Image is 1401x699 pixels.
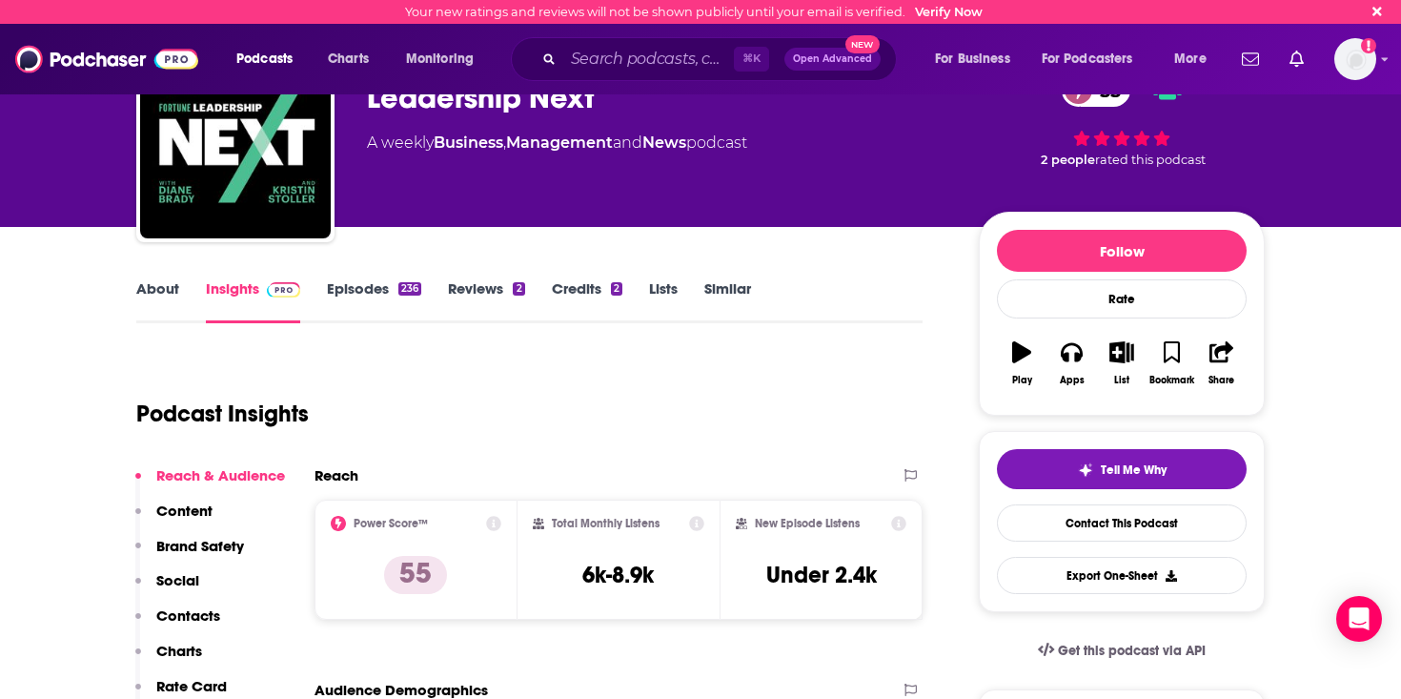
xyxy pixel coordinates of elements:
[156,537,244,555] p: Brand Safety
[1012,375,1032,386] div: Play
[922,44,1034,74] button: open menu
[315,466,358,484] h2: Reach
[506,134,613,152] a: Management
[766,561,877,589] h3: Under 2.4k
[15,41,198,77] img: Podchaser - Follow, Share and Rate Podcasts
[784,48,881,71] button: Open AdvancedNew
[935,46,1010,72] span: For Business
[327,279,421,323] a: Episodes236
[582,561,654,589] h3: 6k-8.9k
[734,47,769,72] span: ⌘ K
[156,466,285,484] p: Reach & Audience
[1361,38,1376,53] svg: Email not verified
[997,279,1247,319] div: Rate
[406,46,474,72] span: Monitoring
[513,282,524,296] div: 2
[136,400,309,428] h1: Podcast Insights
[997,329,1046,398] button: Play
[135,466,285,502] button: Reach & Audience
[1114,375,1129,386] div: List
[1147,329,1196,398] button: Bookmark
[1060,375,1085,386] div: Apps
[1078,463,1093,478] img: tell me why sparkle
[206,279,300,323] a: InsightsPodchaser Pro
[1097,329,1147,398] button: List
[997,449,1247,489] button: tell me why sparkleTell Me Why
[915,5,983,19] a: Verify Now
[1095,153,1206,167] span: rated this podcast
[997,230,1247,272] button: Follow
[267,282,300,298] img: Podchaser Pro
[434,134,503,152] a: Business
[156,502,213,520] p: Content
[1046,329,1096,398] button: Apps
[367,132,747,154] div: A weekly podcast
[1029,44,1161,74] button: open menu
[552,279,622,323] a: Credits2
[1023,627,1221,674] a: Get this podcast via API
[135,537,244,572] button: Brand Safety
[136,279,179,323] a: About
[398,282,421,296] div: 236
[1334,38,1376,80] span: Logged in as charlottestone
[979,61,1265,179] div: 55 2 peoplerated this podcast
[1336,596,1382,642] div: Open Intercom Messenger
[156,677,227,695] p: Rate Card
[563,44,734,74] input: Search podcasts, credits, & more...
[140,48,331,238] img: Leadership Next
[997,557,1247,594] button: Export One-Sheet
[613,134,642,152] span: and
[1334,38,1376,80] button: Show profile menu
[1197,329,1247,398] button: Share
[448,279,524,323] a: Reviews2
[793,54,872,64] span: Open Advanced
[405,5,983,19] div: Your new ratings and reviews will not be shown publicly until your email is verified.
[552,517,660,530] h2: Total Monthly Listens
[503,134,506,152] span: ,
[393,44,498,74] button: open menu
[755,517,860,530] h2: New Episode Listens
[1174,46,1207,72] span: More
[1041,153,1095,167] span: 2 people
[1208,375,1234,386] div: Share
[1149,375,1194,386] div: Bookmark
[315,44,380,74] a: Charts
[135,642,202,677] button: Charts
[384,556,447,594] p: 55
[156,642,202,660] p: Charts
[1234,43,1267,75] a: Show notifications dropdown
[1101,463,1167,478] span: Tell Me Why
[223,44,317,74] button: open menu
[642,134,686,152] a: News
[1042,46,1133,72] span: For Podcasters
[135,502,213,537] button: Content
[845,35,880,53] span: New
[1161,44,1230,74] button: open menu
[1282,43,1311,75] a: Show notifications dropdown
[236,46,293,72] span: Podcasts
[649,279,678,323] a: Lists
[704,279,751,323] a: Similar
[1334,38,1376,80] img: User Profile
[135,606,220,642] button: Contacts
[354,517,428,530] h2: Power Score™
[997,504,1247,542] a: Contact This Podcast
[315,681,488,699] h2: Audience Demographics
[529,37,915,81] div: Search podcasts, credits, & more...
[135,571,199,606] button: Social
[1058,643,1206,659] span: Get this podcast via API
[611,282,622,296] div: 2
[156,571,199,589] p: Social
[328,46,369,72] span: Charts
[156,606,220,625] p: Contacts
